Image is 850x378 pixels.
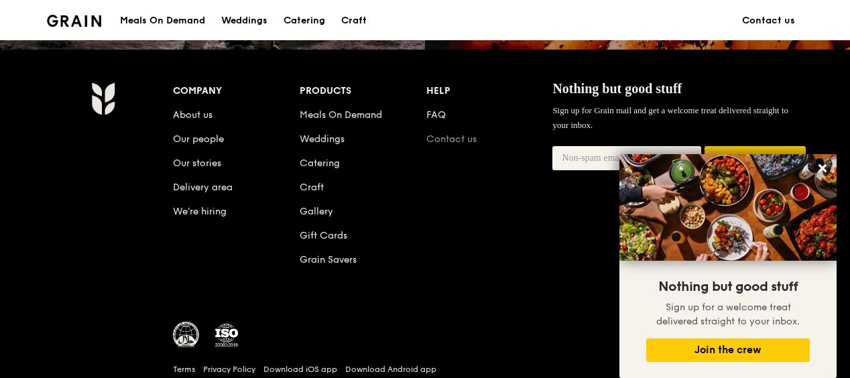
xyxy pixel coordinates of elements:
div: Meals On Demand [120,1,205,41]
img: Grain [47,15,101,27]
button: Close [812,157,833,179]
a: Weddings [300,133,345,145]
a: Grain Savers [300,254,357,265]
img: MUIS Halal Certified [173,322,200,349]
a: FAQ [426,109,446,121]
a: Contact us [734,1,803,41]
a: Gallery [300,206,333,217]
a: Privacy Policy [203,364,255,375]
a: About us [173,109,213,121]
span: Sign up for a welcome treat delivered straight to your inbox. [656,302,800,327]
a: Catering [300,157,340,169]
a: Craft [333,1,375,41]
a: Our people [173,133,224,145]
img: Grain [91,82,115,115]
a: Contact us [426,133,477,145]
a: Meals On Demand [300,109,382,121]
div: Catering [284,1,325,41]
a: Craft [300,182,324,193]
a: Download Android app [345,364,436,375]
a: Delivery area [173,182,233,193]
a: Download iOS app [263,364,337,375]
button: Join the crew [705,146,806,171]
a: We’re hiring [173,206,227,217]
img: ISO Certified [213,322,240,349]
a: Weddings [213,1,276,41]
img: DSC07876-Edit02-Large.jpeg [619,154,837,261]
a: Terms [173,364,195,375]
span: Nothing but good stuff [658,279,798,295]
div: Weddings [221,1,267,41]
div: Company [173,82,300,101]
a: Catering [276,1,333,41]
div: Products [300,82,426,101]
span: Sign up for Grain mail and get a welcome treat delivered straight to your inbox. [552,105,788,130]
a: Gift Cards [300,230,347,241]
button: Join the crew [646,338,810,362]
a: Our stories [173,157,221,169]
input: Non-spam email address [552,146,701,170]
div: Help [426,82,553,101]
span: Nothing but good stuff [552,81,682,96]
div: Craft [341,1,367,41]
